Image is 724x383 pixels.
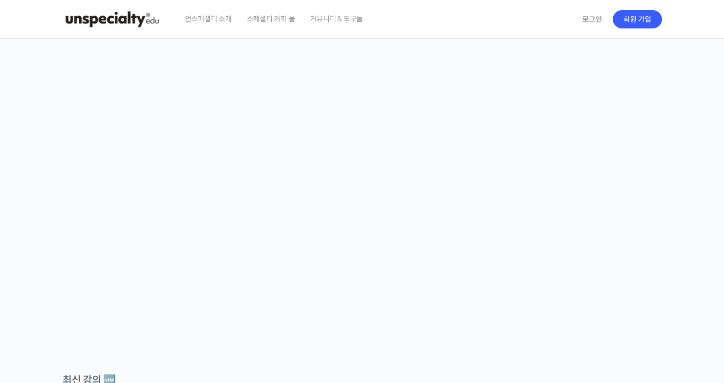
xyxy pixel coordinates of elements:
p: 시간과 장소에 구애받지 않고, 검증된 커리큘럼으로 [10,211,714,226]
p: [PERSON_NAME]을 다하는 당신을 위해, 최고와 함께 만든 커피 클래스 [10,155,714,207]
a: 로그인 [576,8,608,31]
a: 회원 가입 [613,10,662,28]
